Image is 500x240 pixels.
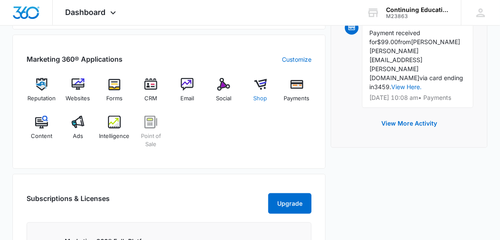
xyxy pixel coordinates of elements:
span: Dashboard [66,8,106,17]
a: Payments [282,78,311,109]
a: Email [173,78,202,109]
a: Forms [99,78,129,109]
a: Ads [63,116,93,155]
a: CRM [136,78,166,109]
a: View Here. [391,83,422,90]
a: Social [209,78,239,109]
button: Upgrade [268,193,311,214]
a: Point of Sale [136,116,166,155]
span: [PERSON_NAME] [411,38,460,45]
span: Point of Sale [136,132,166,149]
span: Forms [106,94,123,103]
span: Intelligence [99,132,130,141]
span: Content [31,132,52,141]
span: Payment received for [369,29,420,45]
p: [DATE] 10:08 am • Payments [369,95,466,101]
span: Payments [284,94,310,103]
span: $99.00 [377,38,398,45]
span: Reputation [27,94,56,103]
a: Reputation [27,78,56,109]
a: Shop [246,78,275,109]
h2: Subscriptions & Licenses [27,193,110,210]
span: Ads [73,132,83,141]
span: CRM [144,94,157,103]
a: Content [27,116,56,155]
a: Customize [282,55,311,64]
span: Email [180,94,194,103]
h2: Marketing 360® Applications [27,54,123,64]
div: account name [386,6,449,13]
span: Social [216,94,231,103]
span: from [398,38,411,45]
span: [PERSON_NAME][EMAIL_ADDRESS][PERSON_NAME][DOMAIN_NAME] [369,47,422,81]
a: Intelligence [99,116,129,155]
button: View More Activity [373,113,446,134]
a: Websites [63,78,93,109]
span: Shop [254,94,267,103]
div: account id [386,13,449,19]
span: 3459. [374,83,391,90]
span: Websites [66,94,90,103]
